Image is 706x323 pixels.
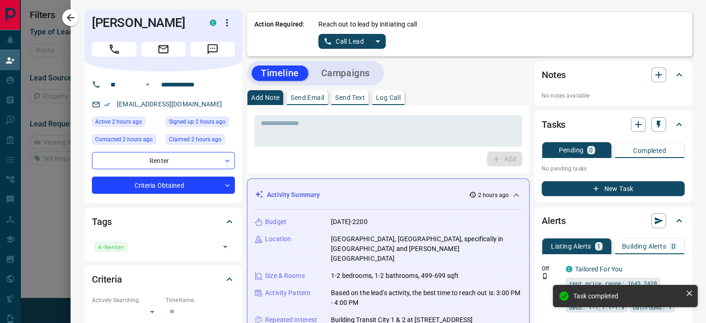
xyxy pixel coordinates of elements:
p: 1 [597,243,601,250]
div: Wed Aug 13 2025 [166,117,235,130]
button: Open [142,79,153,90]
p: 0 [589,147,593,153]
button: Campaigns [312,66,379,81]
span: Signed up 2 hours ago [169,117,226,126]
span: Email [141,42,186,57]
p: [DATE]-2200 [331,217,367,227]
p: Completed [633,147,666,154]
p: [GEOGRAPHIC_DATA], [GEOGRAPHIC_DATA], specifically in [GEOGRAPHIC_DATA] and [PERSON_NAME][GEOGRAP... [331,234,522,264]
span: Message [190,42,235,57]
div: Tasks [542,113,685,136]
span: Claimed 2 hours ago [169,135,221,144]
p: 1-2 bedrooms, 1-2 bathrooms, 499-699 sqft [331,271,459,281]
span: Call [92,42,136,57]
p: Activity Summary [267,190,320,200]
svg: Push Notification Only [542,273,548,279]
a: Tailored For You [575,265,622,273]
span: rent price range: 1643,2420 [569,278,657,288]
button: New Task [542,181,685,196]
p: Log Call [376,94,401,101]
p: 2 hours ago [478,191,509,199]
h2: Tags [92,214,111,229]
p: Send Text [335,94,365,101]
p: Building Alerts [622,243,666,250]
p: Send Email [291,94,324,101]
h2: Tasks [542,117,565,132]
button: Open [219,240,232,253]
div: Wed Aug 13 2025 [166,134,235,147]
span: Active 2 hours ago [95,117,142,126]
div: Task completed [573,292,682,300]
div: Criteria [92,268,235,290]
h1: [PERSON_NAME] [92,15,196,30]
div: condos.ca [566,266,572,272]
p: Based on the lead's activity, the best time to reach out is: 3:00 PM - 4:00 PM [331,288,522,308]
p: Actively Searching: [92,296,161,304]
p: Reach out to lead by initiating call [318,20,417,29]
h2: Criteria [92,272,122,287]
p: Budget [265,217,286,227]
div: split button [318,34,386,49]
div: Notes [542,64,685,86]
div: Wed Aug 13 2025 [92,117,161,130]
p: Activity Pattern [265,288,311,298]
div: Wed Aug 13 2025 [92,134,161,147]
p: Off [542,264,560,273]
a: [EMAIL_ADDRESS][DOMAIN_NAME] [117,100,222,108]
p: Action Required: [254,20,304,49]
div: Criteria Obtained [92,177,235,194]
p: Pending [558,147,583,153]
p: 0 [672,243,675,250]
h2: Notes [542,67,566,82]
div: Renter [92,152,235,169]
div: Tags [92,211,235,233]
h2: Alerts [542,213,566,228]
p: Add Note [251,94,279,101]
button: Call Lead [318,34,370,49]
p: No notes available [542,92,685,100]
span: Contacted 2 hours ago [95,135,153,144]
div: condos.ca [210,20,216,26]
p: Timeframe: [166,296,235,304]
p: Location [265,234,291,244]
svg: Email Verified [104,101,110,108]
button: Timeline [252,66,308,81]
div: Alerts [542,210,685,232]
span: A-Renter [98,242,124,251]
p: Size & Rooms [265,271,305,281]
p: No pending tasks [542,162,685,176]
p: Listing Alerts [551,243,591,250]
div: Activity Summary2 hours ago [255,186,522,204]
